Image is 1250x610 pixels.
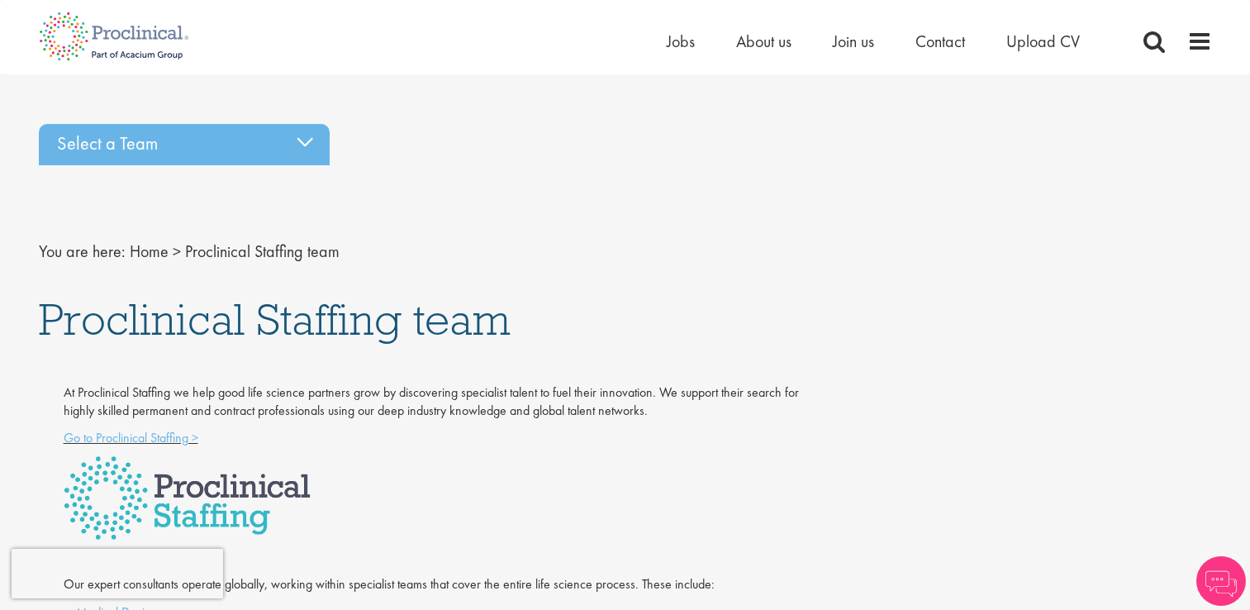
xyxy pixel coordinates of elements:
[39,124,330,165] div: Select a Team
[64,384,805,422] p: At Proclinical Staffing we help good life science partners grow by discovering specialist talent ...
[64,456,311,540] img: Proclinical Staffing
[12,549,223,598] iframe: reCAPTCHA
[1196,556,1246,606] img: Chatbot
[64,575,805,594] p: Our expert consultants operate globally, working within specialist teams that cover the entire li...
[64,429,198,446] a: Go to Proclinical Staffing >
[173,241,181,262] span: >
[915,31,965,52] a: Contact
[833,31,874,52] a: Join us
[130,241,169,262] a: breadcrumb link
[39,291,511,347] span: Proclinical Staffing team
[185,241,340,262] span: Proclinical Staffing team
[39,241,126,262] span: You are here:
[667,31,695,52] a: Jobs
[736,31,791,52] a: About us
[1006,31,1080,52] a: Upload CV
